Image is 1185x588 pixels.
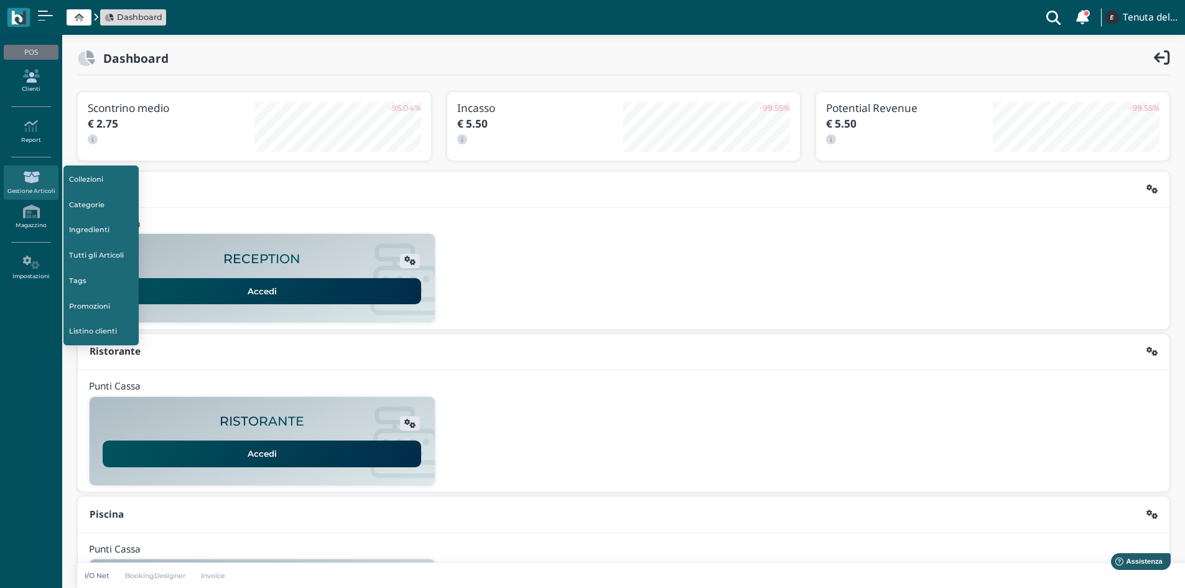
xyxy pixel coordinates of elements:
h3: Potential Revenue [826,102,993,114]
a: ... Tenuta del Barco [1103,2,1178,32]
h4: Punti Cassa [89,381,141,392]
h3: Scontrino medio [88,102,254,114]
a: Listino clienti [63,320,139,343]
a: Dashboard [105,11,162,23]
img: ... [1105,11,1118,24]
h4: Tenuta del Barco [1123,12,1178,23]
iframe: Help widget launcher [1097,549,1174,577]
h4: Punti Cassa [89,544,141,555]
b: € 2.75 [88,116,118,131]
b: € 5.50 [826,116,857,131]
h2: RECEPTION [223,252,300,266]
a: Tags [63,269,139,293]
a: Tutti gli Articoli [63,244,139,268]
img: logo [11,11,26,25]
b: € 5.50 [457,116,488,131]
a: Clienti [4,64,58,98]
h3: Incasso [457,102,624,114]
a: Accedi [103,278,421,304]
a: Invoice [193,571,234,581]
a: Ingredienti [63,218,139,242]
div: POS [4,45,58,60]
span: Assistenza [37,10,82,19]
a: Report [4,114,58,149]
a: BookingDesigner [117,571,193,581]
a: Collezioni [63,167,139,191]
a: Categorie [63,193,139,217]
b: Ristorante [90,345,141,358]
a: Impostazioni [4,251,58,285]
a: Promozioni [63,294,139,318]
a: Gestione Articoli [4,166,58,200]
b: Piscina [90,508,124,521]
p: I/O Net [85,571,109,581]
h2: Dashboard [95,52,169,65]
span: Dashboard [117,11,162,23]
a: Accedi [103,441,421,467]
a: Magazzino [4,200,58,234]
h2: RISTORANTE [220,414,304,429]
